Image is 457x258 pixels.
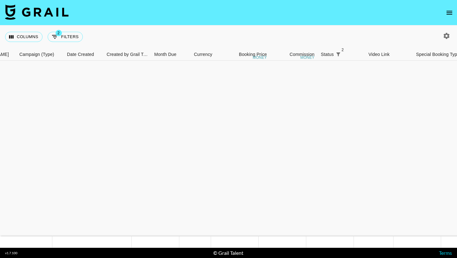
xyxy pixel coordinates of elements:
[5,251,17,255] div: v 1.7.100
[334,50,343,59] button: Show filters
[321,48,334,61] div: Status
[439,250,452,256] a: Terms
[239,48,267,61] div: Booking Price
[154,48,176,61] div: Month Due
[194,48,212,61] div: Currency
[334,50,343,59] div: 2 active filters
[253,56,267,59] div: money
[213,250,243,256] div: © Grail Talent
[48,32,83,42] button: Show filters
[67,48,94,61] div: Date Created
[318,48,365,61] div: Status
[365,48,413,61] div: Video Link
[5,32,43,42] button: Select columns
[368,48,390,61] div: Video Link
[343,50,352,59] button: Sort
[16,48,64,61] div: Campaign (Type)
[19,48,54,61] div: Campaign (Type)
[289,48,315,61] div: Commission
[64,48,103,61] div: Date Created
[443,6,456,19] button: open drawer
[340,47,346,53] span: 2
[103,48,151,61] div: Created by Grail Team
[107,48,150,61] div: Created by Grail Team
[300,56,315,59] div: money
[5,4,69,20] img: Grail Talent
[56,30,62,36] span: 2
[191,48,222,61] div: Currency
[151,48,191,61] div: Month Due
